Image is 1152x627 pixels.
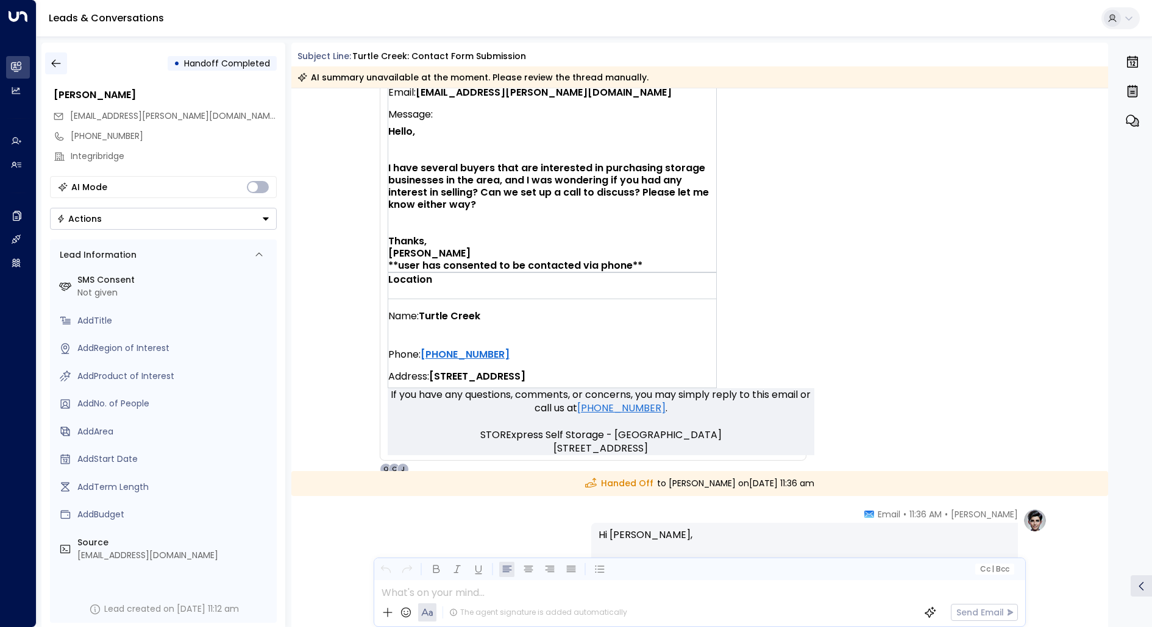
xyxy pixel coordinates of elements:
img: profile-logo.png [1023,508,1047,533]
div: [PHONE_NUMBER] [71,130,277,143]
div: C [388,463,400,475]
div: AddStart Date [77,453,272,466]
span: Cc Bcc [980,565,1009,573]
div: Lead created on [DATE] 11:12 am [104,603,239,615]
strong: [EMAIL_ADDRESS][PERSON_NAME][DOMAIN_NAME] [416,85,672,99]
div: AddTitle [77,314,272,327]
div: to [PERSON_NAME] on [DATE] 11:36 am [291,471,1109,496]
span: [STREET_ADDRESS] [553,442,648,455]
span: Name: [388,305,419,327]
span: Subject Line: [297,50,351,62]
div: AddRegion of Interest [77,342,272,355]
a: [PHONE_NUMBER] [577,402,666,415]
div: [PERSON_NAME] [54,88,277,102]
div: AI summary unavailable at the moment. Please review the thread manually. [297,71,649,83]
strong: Location [388,272,432,286]
label: Source [77,536,272,549]
button: Actions [50,208,277,230]
div: • [174,52,180,74]
div: Actions [57,213,102,224]
span: [EMAIL_ADDRESS][PERSON_NAME][DOMAIN_NAME] [70,110,278,122]
span: Handed Off [585,477,653,490]
div: AddProduct of Interest [77,370,272,383]
span: [PERSON_NAME] [951,508,1018,520]
span: • [945,508,948,520]
div: Button group with a nested menu [50,208,277,230]
div: Turtle Creek: Contact Form Submission [352,50,526,63]
a: Leads & Conversations [49,11,164,25]
span: Email: [388,82,416,104]
div: Integribridge [71,150,277,163]
button: Cc|Bcc [975,564,1014,575]
div: Q [380,463,392,475]
span: Phone: [388,344,421,366]
div: AddBudget [77,508,272,521]
div: Lead Information [55,249,137,261]
span: 11:36 AM [909,508,942,520]
span: Address: [388,366,429,388]
div: Not given [77,286,272,299]
a: [PHONE_NUMBER] [421,345,510,364]
span: Message: [388,104,433,126]
button: Undo [378,562,393,577]
label: SMS Consent [77,274,272,286]
strong: [STREET_ADDRESS] [429,369,525,383]
span: STORExpress Self Storage - [GEOGRAPHIC_DATA] [480,428,722,442]
div: AddTerm Length [77,481,272,494]
span: Handoff Completed [184,57,270,69]
div: AddArea [77,425,272,438]
div: The agent signature is added automatically [449,607,627,618]
div: AddNo. of People [77,397,272,410]
span: • [903,508,906,520]
span: If you have any questions, comments, or concerns, you may simply reply to this email or call us at . [388,388,814,415]
div: [EMAIL_ADDRESS][DOMAIN_NAME] [77,549,272,562]
div: AI Mode [71,181,107,193]
strong: Hello, I have several buyers that are interested in purchasing storage businesses in the area, an... [388,124,711,272]
strong: Turtle Creek [419,309,480,323]
span: | [992,565,994,573]
button: Redo [399,562,414,577]
span: jordan.visser@integribridge.com [70,110,277,122]
div: J [397,463,409,475]
span: Email [878,508,900,520]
